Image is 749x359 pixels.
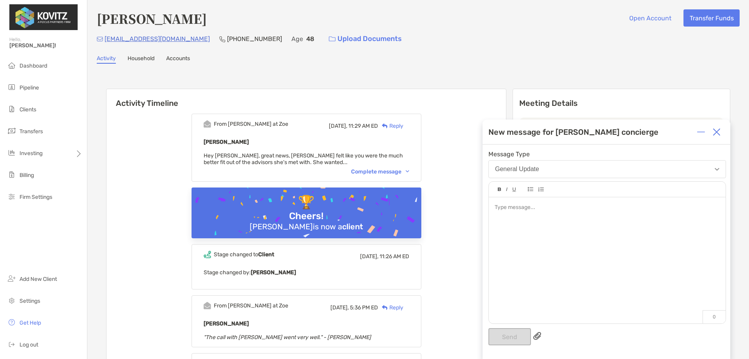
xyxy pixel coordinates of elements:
p: 0 [703,310,726,323]
div: General Update [495,166,539,173]
button: Transfer Funds [683,9,740,27]
a: Activity [97,55,116,64]
img: Editor control icon [512,188,516,192]
a: Upload Documents [324,30,407,47]
div: Reply [378,304,403,312]
span: Pipeline [20,84,39,91]
span: Add New Client [20,276,57,282]
img: Close [713,128,721,136]
p: Age [291,34,303,44]
img: Phone Icon [219,36,225,42]
p: [PHONE_NUMBER] [227,34,282,44]
img: Expand or collapse [697,128,705,136]
b: [PERSON_NAME] [204,320,249,327]
img: paperclip attachments [533,332,541,340]
div: New message for [PERSON_NAME] concierge [488,127,658,137]
div: From [PERSON_NAME] at Zoe [214,121,288,127]
img: investing icon [7,148,16,157]
span: Transfers [20,128,43,135]
img: clients icon [7,104,16,114]
img: pipeline icon [7,82,16,92]
span: Firm Settings [20,194,52,200]
button: Open Account [623,9,677,27]
b: [PERSON_NAME] [251,269,296,276]
span: 11:26 AM ED [380,253,409,260]
img: Email Icon [97,37,103,41]
span: 5:36 PM ED [350,304,378,311]
img: Reply icon [382,123,388,129]
span: Clients [20,106,36,113]
div: Reply [378,122,403,130]
b: client [342,222,363,231]
img: Chevron icon [406,170,409,173]
img: get-help icon [7,318,16,327]
h4: [PERSON_NAME] [97,9,207,27]
img: Editor control icon [538,187,544,192]
img: logout icon [7,339,16,349]
div: From [PERSON_NAME] at Zoe [214,302,288,309]
img: button icon [329,36,335,42]
img: Confetti [192,188,421,255]
img: settings icon [7,296,16,305]
span: [DATE], [330,304,349,311]
span: Settings [20,298,40,304]
div: [PERSON_NAME] is now a [247,222,366,231]
div: Cheers! [286,211,327,222]
img: billing icon [7,170,16,179]
em: "The call with [PERSON_NAME] went very well." - [PERSON_NAME] [204,334,371,341]
span: Message Type [488,150,726,158]
span: Billing [20,172,34,179]
span: [DATE], [329,123,347,129]
img: Editor control icon [506,188,508,191]
span: 11:29 AM ED [348,123,378,129]
img: Event icon [204,251,211,258]
span: Get Help [20,320,41,326]
img: Zoe Logo [9,3,78,31]
p: [EMAIL_ADDRESS][DOMAIN_NAME] [105,34,210,44]
div: 🏆 [295,195,318,211]
b: Client [258,251,274,258]
p: 48 [306,34,314,44]
img: add_new_client icon [7,274,16,283]
b: [PERSON_NAME] [204,139,249,145]
img: Reply icon [382,305,388,310]
span: [PERSON_NAME]! [9,42,82,49]
img: transfers icon [7,126,16,136]
p: Stage changed by: [204,268,409,277]
div: Complete message [351,168,409,175]
img: Event icon [204,120,211,128]
button: General Update [488,160,726,178]
div: Stage changed to [214,251,274,258]
img: Editor control icon [528,187,533,191]
p: Meeting Details [519,98,724,108]
img: Editor control icon [498,188,501,191]
img: firm-settings icon [7,192,16,201]
img: dashboard icon [7,61,16,70]
a: Household [128,55,154,64]
a: Accounts [166,55,190,64]
span: Hey [PERSON_NAME], great news, [PERSON_NAME] felt like you were the much better fit out of the ad... [204,152,403,166]
span: [DATE], [360,253,378,260]
span: Log out [20,341,38,348]
img: Event icon [204,302,211,309]
span: Investing [20,150,43,157]
h6: Activity Timeline [106,89,506,108]
span: Dashboard [20,63,47,69]
img: Open dropdown arrow [715,168,719,171]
